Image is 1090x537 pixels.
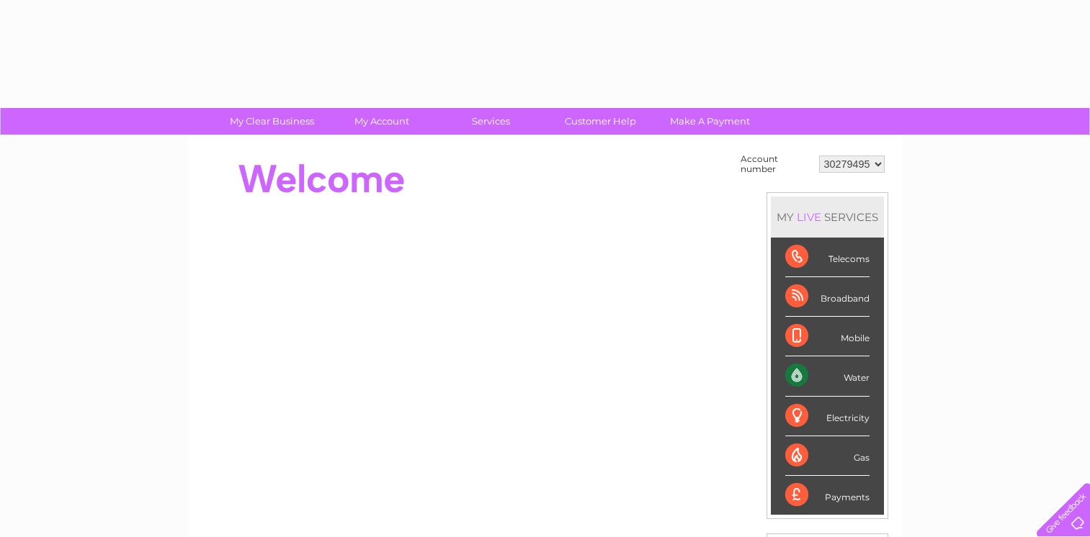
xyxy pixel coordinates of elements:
div: MY SERVICES [771,197,884,238]
a: Customer Help [541,108,660,135]
div: Electricity [785,397,870,436]
div: Mobile [785,317,870,356]
div: Telecoms [785,238,870,277]
a: My Account [322,108,441,135]
div: Gas [785,436,870,476]
a: My Clear Business [213,108,331,135]
a: Services [432,108,550,135]
div: Payments [785,476,870,515]
a: Make A Payment [651,108,769,135]
div: LIVE [794,210,824,224]
div: Water [785,356,870,396]
td: Account number [737,150,816,178]
div: Broadband [785,277,870,317]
